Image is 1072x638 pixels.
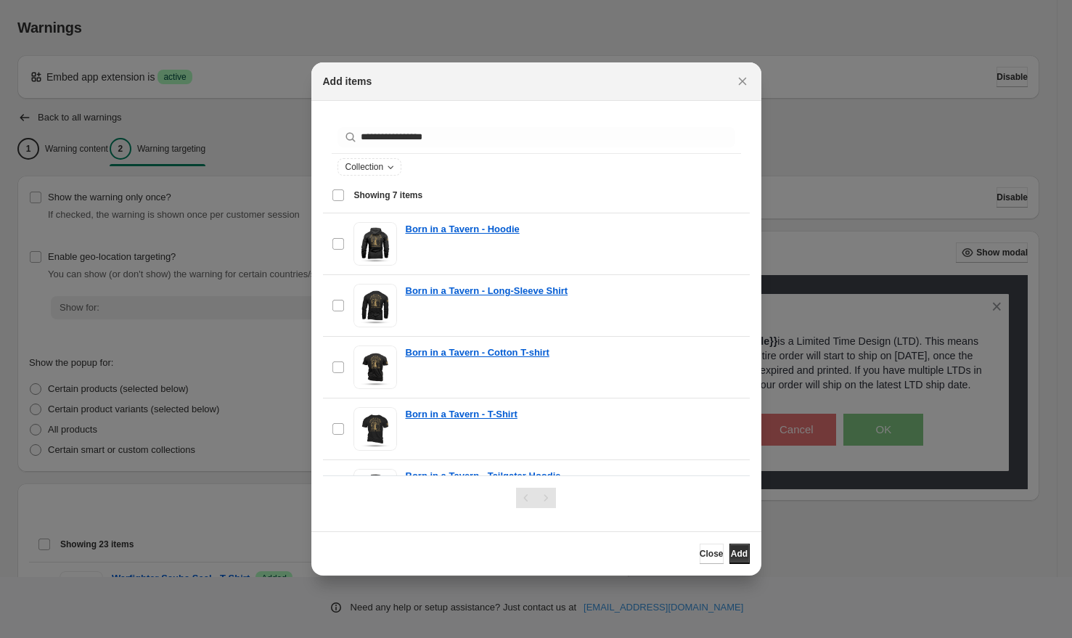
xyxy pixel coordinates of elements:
a: Born in a Tavern - Tailgater Hoodie [406,469,561,483]
span: Collection [345,161,384,173]
button: Add [729,544,750,564]
span: Close [700,548,724,560]
button: Close [732,71,753,91]
a: Born in a Tavern - Cotton T-shirt [406,345,549,360]
a: Born in a Tavern - Hoodie [406,222,520,237]
span: Add [731,548,748,560]
a: Born in a Tavern - T-Shirt [406,407,517,422]
nav: Pagination [516,488,556,508]
h2: Add items [323,74,372,89]
button: Close [700,544,724,564]
span: Showing 7 items [354,189,423,201]
button: Collection [338,159,401,175]
a: Born in a Tavern - Long-Sleeve Shirt [406,284,568,298]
